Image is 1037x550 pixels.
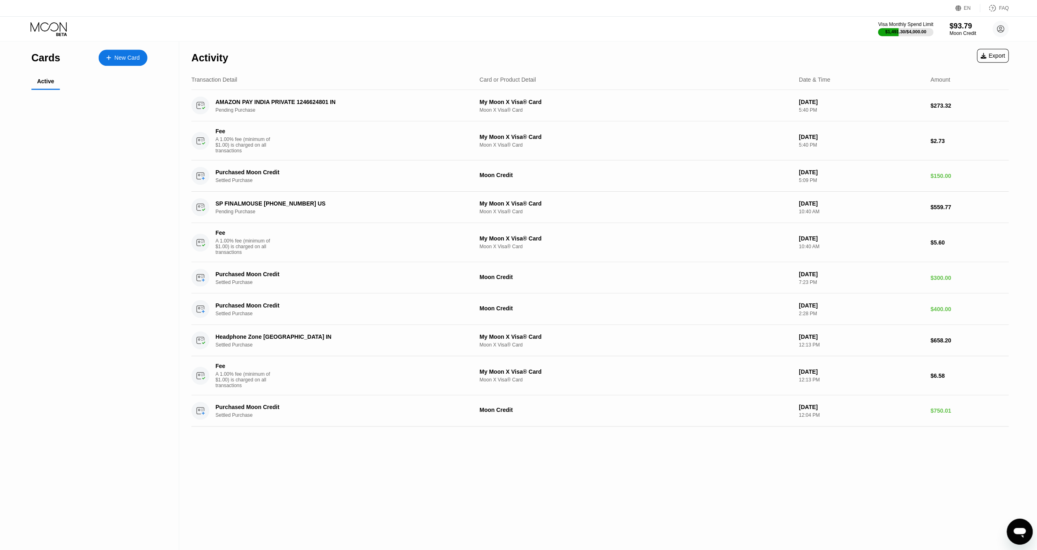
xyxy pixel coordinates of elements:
[797,376,922,382] div: 12:13 PM
[215,128,272,134] div: Fee
[37,78,54,84] div: Active
[876,22,931,36] div: Visa Monthly Spend Limit$1,491.30/$4,000.00
[797,98,922,105] div: [DATE]
[114,54,139,61] div: New Card
[929,102,1007,108] div: $273.32
[478,133,790,140] div: My Moon X Visa® Card
[215,107,468,113] div: Pending Purchase
[797,208,922,214] div: 10:40 AM
[215,341,468,347] div: Settled Purchase
[929,137,1007,144] div: $2.73
[191,262,1007,293] div: Purchased Moon CreditSettled PurchaseMoon Credit[DATE]7:23 PM$300.00
[478,98,790,105] div: My Moon X Visa® Card
[191,355,1007,394] div: FeeA 1.00% fee (minimum of $1.00) is charged on all transactionsMy Moon X Visa® CardMoon X Visa® ...
[215,238,276,255] div: A 1.00% fee (minimum of $1.00) is charged on all transactions
[797,177,922,183] div: 5:09 PM
[797,142,922,147] div: 5:40 PM
[478,235,790,241] div: My Moon X Visa® Card
[929,407,1007,413] div: $750.01
[978,52,1003,59] div: Export
[478,341,790,347] div: Moon X Visa® Card
[215,403,450,409] div: Purchased Moon Credit
[191,52,228,64] div: Activity
[929,305,1007,312] div: $400.00
[978,4,1007,12] div: FAQ
[191,223,1007,262] div: FeeA 1.00% fee (minimum of $1.00) is charged on all transactionsMy Moon X Visa® CardMoon X Visa® ...
[478,142,790,147] div: Moon X Visa® Card
[478,76,535,83] div: Card or Product Detail
[883,29,924,34] div: $1,491.30 / $4,000.00
[797,333,922,339] div: [DATE]
[478,333,790,339] div: My Moon X Visa® Card
[876,22,931,27] div: Visa Monthly Spend Limit
[478,200,790,206] div: My Moon X Visa® Card
[975,49,1007,63] div: Export
[929,336,1007,343] div: $658.20
[215,200,450,206] div: SP FINALMOUSE [PHONE_NUMBER] US
[215,301,450,308] div: Purchased Moon Credit
[948,22,974,30] div: $93.79
[478,273,790,279] div: Moon Credit
[191,121,1007,160] div: FeeA 1.00% fee (minimum of $1.00) is charged on all transactionsMy Moon X Visa® CardMoon X Visa® ...
[948,22,974,36] div: $93.79Moon Credit
[797,301,922,308] div: [DATE]
[797,169,922,175] div: [DATE]
[797,310,922,316] div: 2:28 PM
[797,270,922,277] div: [DATE]
[997,5,1007,11] div: FAQ
[929,274,1007,280] div: $300.00
[215,310,468,316] div: Settled Purchase
[797,279,922,284] div: 7:23 PM
[929,239,1007,245] div: $5.60
[31,52,60,64] div: Cards
[191,293,1007,324] div: Purchased Moon CreditSettled PurchaseMoon Credit[DATE]2:28 PM$400.00
[478,171,790,178] div: Moon Credit
[191,76,236,83] div: Transaction Detail
[929,172,1007,179] div: $150.00
[191,90,1007,121] div: AMAZON PAY INDIA PRIVATE 1246624801 INPending PurchaseMy Moon X Visa® CardMoon X Visa® Card[DATE]...
[215,333,450,339] div: Headphone Zone [GEOGRAPHIC_DATA] IN
[215,136,276,153] div: A 1.00% fee (minimum of $1.00) is charged on all transactions
[797,76,829,83] div: Date & Time
[929,204,1007,210] div: $559.77
[929,76,948,83] div: Amount
[191,324,1007,355] div: Headphone Zone [GEOGRAPHIC_DATA] INSettled PurchaseMy Moon X Visa® CardMoon X Visa® Card[DATE]12:...
[797,107,922,113] div: 5:40 PM
[797,411,922,417] div: 12:04 PM
[478,406,790,412] div: Moon Credit
[191,160,1007,191] div: Purchased Moon CreditSettled PurchaseMoon Credit[DATE]5:09 PM$150.00
[797,235,922,241] div: [DATE]
[215,98,450,105] div: AMAZON PAY INDIA PRIVATE 1246624801 IN
[797,133,922,140] div: [DATE]
[478,107,790,113] div: Moon X Visa® Card
[191,191,1007,223] div: SP FINALMOUSE [PHONE_NUMBER] USPending PurchaseMy Moon X Visa® CardMoon X Visa® Card[DATE]10:40 A...
[215,229,272,236] div: Fee
[215,411,468,417] div: Settled Purchase
[1004,518,1030,544] iframe: Button to launch messaging window
[215,270,450,277] div: Purchased Moon Credit
[191,394,1007,426] div: Purchased Moon CreditSettled PurchaseMoon Credit[DATE]12:04 PM$750.01
[797,341,922,347] div: 12:13 PM
[215,362,272,368] div: Fee
[948,30,974,36] div: Moon Credit
[215,370,276,388] div: A 1.00% fee (minimum of $1.00) is charged on all transactions
[215,208,468,214] div: Pending Purchase
[797,243,922,249] div: 10:40 AM
[478,368,790,374] div: My Moon X Visa® Card
[953,4,978,12] div: EN
[797,200,922,206] div: [DATE]
[98,50,147,66] div: New Card
[478,304,790,311] div: Moon Credit
[797,368,922,374] div: [DATE]
[215,279,468,284] div: Settled Purchase
[962,5,969,11] div: EN
[478,243,790,249] div: Moon X Visa® Card
[215,169,450,175] div: Purchased Moon Credit
[478,376,790,382] div: Moon X Visa® Card
[929,372,1007,378] div: $6.58
[478,208,790,214] div: Moon X Visa® Card
[797,403,922,409] div: [DATE]
[215,177,468,183] div: Settled Purchase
